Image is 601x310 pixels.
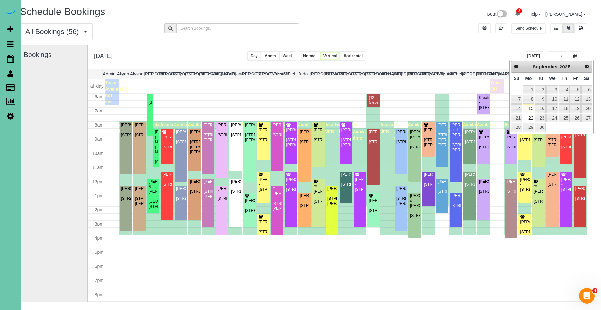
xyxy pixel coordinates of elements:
[380,122,400,134] span: Available time
[217,186,227,201] div: [PERSON_NAME] - [STREET_ADDRESS]
[561,177,571,192] div: [PERSON_NAME] - [STREET_ADDRESS]
[535,114,545,122] a: 23
[545,12,586,17] a: [PERSON_NAME]
[272,123,282,137] div: [PERSON_NAME] - [STREET_ADDRESS]
[365,69,379,79] th: [PERSON_NAME]
[570,114,580,122] a: 26
[559,85,570,94] a: 4
[215,122,235,134] span: Available time
[92,151,103,156] span: 10am
[284,122,304,134] span: Available time
[300,51,320,61] button: Normal
[523,95,534,103] a: 8
[573,76,578,81] span: Friday
[121,123,131,137] div: [PERSON_NAME] - [STREET_ADDRESS]
[546,95,559,103] a: 10
[546,85,559,94] a: 3
[581,104,592,113] a: 20
[570,95,580,103] a: 12
[535,104,545,113] a: 16
[448,69,462,79] th: Marbelly
[570,85,580,94] a: 5
[258,220,268,235] div: [PERSON_NAME] - [STREET_ADDRESS]
[528,12,541,17] a: Help
[559,104,570,113] a: 18
[477,122,496,134] span: Available time
[584,64,589,69] span: Next
[524,51,544,61] button: [DATE]
[396,186,406,206] div: [PERSON_NAME] - [STREET_ADDRESS][PERSON_NAME]
[523,114,534,122] a: 22
[95,137,103,142] span: 9am
[520,128,530,143] div: [PERSON_NAME] - [STREET_ADDRESS]
[476,69,490,79] th: [PERSON_NAME]
[203,179,213,199] div: [PERSON_NAME] - [STREET_ADDRESS][PERSON_NAME]
[535,85,545,94] a: 2
[162,135,172,150] div: [PERSON_NAME] - [STREET_ADDRESS]
[241,69,255,79] th: [PERSON_NAME]
[579,288,595,304] iframe: Intercom live chat
[394,129,414,141] span: Available time
[190,179,200,194] div: [PERSON_NAME] - [STREET_ADDRESS]
[570,104,580,113] a: 19
[514,76,519,81] span: Sunday
[535,123,545,132] a: 30
[525,76,532,81] span: Monday
[94,51,112,59] h2: [DATE]
[148,179,158,209] div: [PERSON_NAME] & [PERSON_NAME] - [GEOGRAPHIC_DATA][STREET_ADDRESS]
[523,85,534,94] a: 1
[512,62,521,71] a: Prev
[396,130,406,145] div: [PERSON_NAME] - [STREET_ADDRESS]
[490,69,504,79] th: Reinier
[199,69,213,79] th: [PERSON_NAME]
[559,114,570,122] a: 25
[95,221,103,226] span: 3pm
[451,123,461,153] div: [PERSON_NAME] and [PERSON_NAME] - [STREET_ADDRESS][PERSON_NAME]
[422,122,441,134] span: Available time
[95,235,103,241] span: 4pm
[408,122,427,134] span: Available time
[533,64,558,69] span: September
[410,130,420,150] div: [PERSON_NAME] [PERSON_NAME] - [STREET_ADDRESS]
[341,172,351,187] div: [PERSON_NAME] - [STREET_ADDRESS]
[437,179,447,194] div: [PERSON_NAME] - [STREET_ADDRESS]
[547,172,557,187] div: [PERSON_NAME] - [STREET_ADDRESS]
[523,123,534,132] a: 29
[320,51,341,61] button: Vertical
[286,177,296,192] div: [PERSON_NAME] - [STREET_ADDRESS]
[514,64,519,69] span: Prev
[243,122,262,134] span: Available time
[286,128,296,148] div: [PERSON_NAME] - [STREET_ADDRESS][PERSON_NAME]
[258,177,268,192] div: [PERSON_NAME] - [STREET_ADDRESS]
[300,193,309,208] div: [PERSON_NAME] - [STREET_ADDRESS]
[176,130,186,145] div: [PERSON_NAME] - [STREET_ADDRESS]
[534,184,543,204] div: **[PERSON_NAME] - [STREET_ADDRESS]
[102,69,116,79] th: Admin
[424,128,434,148] div: [PERSON_NAME] - [STREET_ADDRESS][PERSON_NAME]
[171,69,185,79] th: [PERSON_NAME]
[282,69,296,79] th: Gretel
[561,135,571,150] div: [PERSON_NAME] - [STREET_ADDRESS]
[176,23,299,33] input: Search Bookings..
[520,177,530,192] div: [PERSON_NAME] - [STREET_ADDRESS]
[463,122,482,134] span: Available time
[135,186,145,206] div: [PERSON_NAME] - [STREET_ADDRESS][PERSON_NAME]
[511,23,546,33] button: Send Schedule
[95,193,103,198] span: 1pm
[95,264,103,269] span: 6pm
[95,207,103,212] span: 2pm
[255,69,268,79] th: [PERSON_NAME]
[506,135,516,150] div: [PERSON_NAME] - [STREET_ADDRESS]
[217,123,227,137] div: [PERSON_NAME] - [STREET_ADDRESS]
[581,85,592,94] a: 6
[25,28,82,36] span: All Bookings (56)
[231,123,241,137] div: [PERSON_NAME] - [STREET_ADDRESS]
[355,177,365,192] div: [PERSON_NAME] - [STREET_ADDRESS]
[479,179,489,194] div: [PERSON_NAME] - [STREET_ADDRESS]
[157,69,171,79] th: [PERSON_NAME]
[511,95,522,103] a: 7
[162,172,172,187] div: [PERSON_NAME] - [STREET_ADDRESS]
[337,69,351,79] th: [PERSON_NAME]
[504,69,517,79] th: [PERSON_NAME]
[407,69,420,79] th: [PERSON_NAME]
